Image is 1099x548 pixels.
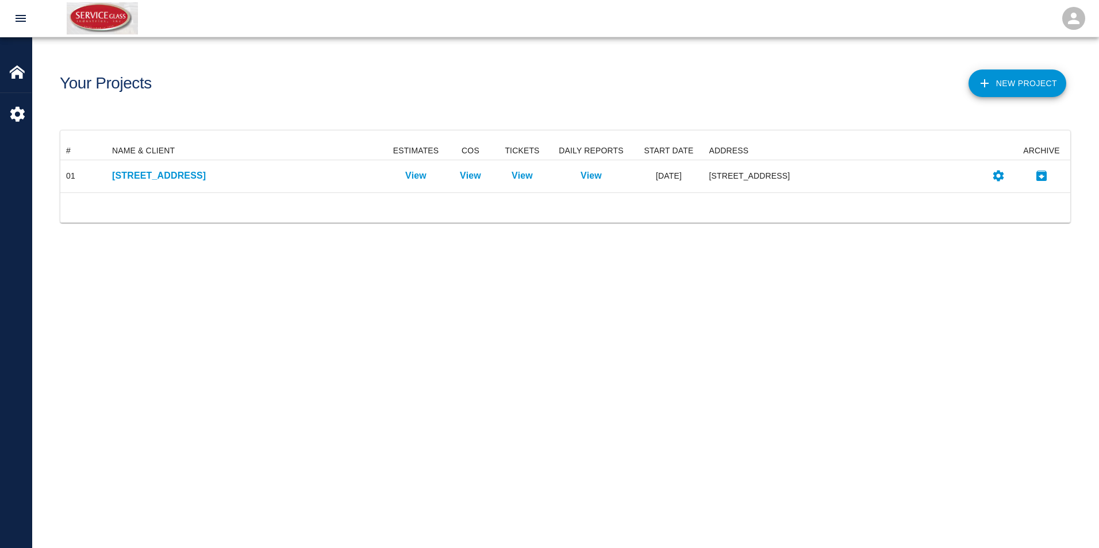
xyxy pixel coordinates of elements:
div: NAME & CLIENT [106,141,387,160]
div: COS [445,141,497,160]
a: View [581,169,602,183]
h1: Your Projects [60,74,152,93]
div: ARCHIVE [1013,141,1070,160]
div: # [60,141,106,160]
a: View [405,169,426,183]
div: TICKETS [497,141,548,160]
button: Settings [987,164,1010,187]
a: View [460,169,481,183]
div: TICKETS [505,141,539,160]
div: [DATE] [635,160,704,192]
div: START DATE [635,141,704,160]
a: View [512,169,533,183]
div: ESTIMATES [393,141,439,160]
div: ADDRESS [709,141,749,160]
button: open drawer [7,5,34,32]
div: ADDRESS [704,141,985,160]
button: New Project [969,70,1066,97]
div: ESTIMATES [387,141,445,160]
div: DAILY REPORTS [548,141,635,160]
div: NAME & CLIENT [112,141,175,160]
div: 01 [66,170,75,182]
div: DAILY REPORTS [559,141,623,160]
img: Service Glass Ind., Inc. [67,2,138,34]
div: [STREET_ADDRESS] [709,170,979,182]
div: COS [462,141,479,160]
div: START DATE [644,141,693,160]
div: # [66,141,71,160]
a: [STREET_ADDRESS] [112,169,382,183]
div: ARCHIVE [1023,141,1059,160]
